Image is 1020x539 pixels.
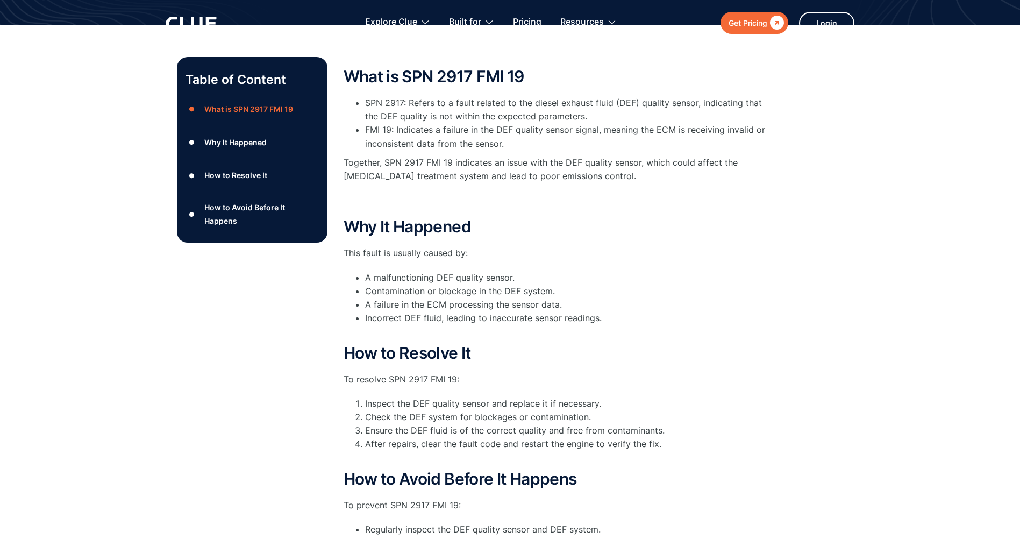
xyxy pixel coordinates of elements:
[186,167,198,183] div: ●
[344,373,774,386] p: To resolve SPN 2917 FMI 19:
[186,101,198,117] div: ●
[721,12,788,34] a: Get Pricing
[365,397,774,410] li: Inspect the DEF quality sensor and replace it if necessary.
[365,437,774,464] li: After repairs, clear the fault code and restart the engine to verify the fix.
[344,470,774,488] h2: How to Avoid Before It Happens
[186,134,198,151] div: ●
[365,5,417,39] div: Explore Clue
[204,201,318,228] div: How to Avoid Before It Happens
[365,311,774,338] li: Incorrect DEF fluid, leading to inaccurate sensor readings.
[513,5,541,39] a: Pricing
[365,424,774,437] li: Ensure the DEF fluid is of the correct quality and free from contaminants.
[186,201,319,228] a: ●How to Avoid Before It Happens
[365,285,774,298] li: Contamination or blockage in the DEF system.
[344,156,774,183] p: Together, SPN 2917 FMI 19 indicates an issue with the DEF quality sensor, which could affect the ...
[344,194,774,207] p: ‍
[365,123,774,150] li: FMI 19: Indicates a failure in the DEF quality sensor signal, meaning the ECM is receiving invali...
[186,167,319,183] a: ●How to Resolve It
[365,271,774,285] li: A malfunctioning DEF quality sensor.
[344,218,774,236] h2: Why It Happened
[365,523,774,536] li: Regularly inspect the DEF quality sensor and DEF system.
[560,5,617,39] div: Resources
[560,5,604,39] div: Resources
[186,101,319,117] a: ●What is SPN 2917 FMI 19
[344,246,774,260] p: This fault is usually caused by:
[767,16,784,30] div: 
[344,499,774,512] p: To prevent SPN 2917 FMI 19:
[365,410,774,424] li: Check the DEF system for blockages or contamination.
[204,102,293,116] div: What is SPN 2917 FMI 19
[799,12,854,34] a: Login
[186,71,319,88] p: Table of Content
[365,298,774,311] li: A failure in the ECM processing the sensor data.
[344,68,774,86] h2: What is SPN 2917 FMI 19
[344,344,774,362] h2: How to Resolve It
[365,96,774,123] li: SPN 2917: Refers to a fault related to the diesel exhaust fluid (DEF) quality sensor, indicating ...
[449,5,481,39] div: Built for
[365,5,430,39] div: Explore Clue
[204,168,267,182] div: How to Resolve It
[204,136,267,149] div: Why It Happened
[449,5,494,39] div: Built for
[729,16,767,30] div: Get Pricing
[186,206,198,222] div: ●
[186,134,319,151] a: ●Why It Happened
